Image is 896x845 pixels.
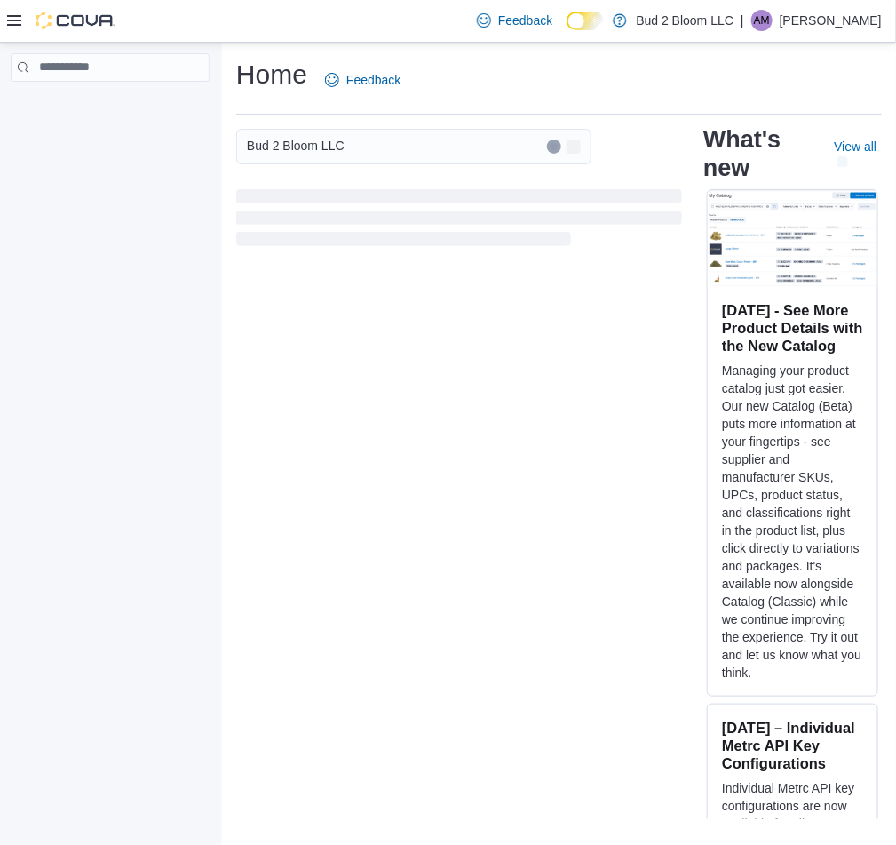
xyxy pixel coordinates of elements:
p: [PERSON_NAME] [780,10,882,31]
h3: [DATE] – Individual Metrc API Key Configurations [722,719,863,772]
span: Bud 2 Bloom LLC [247,135,345,156]
p: Bud 2 Bloom LLC [636,10,733,31]
p: Managing your product catalog just got easier. Our new Catalog (Beta) puts more information at yo... [722,362,863,682]
img: Cova [36,12,115,29]
a: Feedback [470,3,559,38]
h2: What's new [703,125,813,182]
span: AM [754,10,770,31]
svg: External link [837,156,848,167]
span: Loading [236,193,682,250]
button: Open list of options [567,140,581,154]
button: Clear input [547,140,561,154]
h1: Home [236,57,307,92]
nav: Complex example [11,85,210,128]
h3: [DATE] - See More Product Details with the New Catalog [722,301,863,355]
a: Feedback [318,62,408,98]
a: View allExternal link [834,140,882,168]
span: Feedback [498,12,552,29]
div: Ariel Mizrahi [751,10,773,31]
input: Dark Mode [567,12,604,30]
p: | [741,10,744,31]
span: Feedback [346,71,400,89]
